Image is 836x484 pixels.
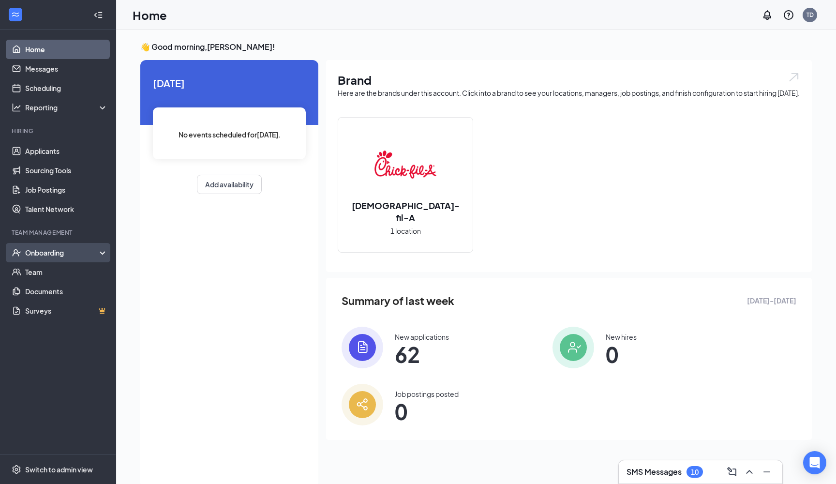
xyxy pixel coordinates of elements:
div: 10 [691,468,699,476]
svg: Analysis [12,103,21,112]
a: Documents [25,282,108,301]
img: icon [342,327,383,368]
svg: Minimize [761,466,773,478]
div: Open Intercom Messenger [803,451,826,474]
div: Reporting [25,103,108,112]
a: Applicants [25,141,108,161]
div: New hires [606,332,637,342]
a: Home [25,40,108,59]
button: ComposeMessage [724,464,740,480]
svg: Notifications [761,9,773,21]
span: 62 [395,346,449,363]
h1: Brand [338,72,800,88]
span: 0 [395,403,459,420]
h1: Home [133,7,167,23]
a: SurveysCrown [25,301,108,320]
div: New applications [395,332,449,342]
a: Scheduling [25,78,108,98]
button: Add availability [197,175,262,194]
a: Messages [25,59,108,78]
a: Talent Network [25,199,108,219]
h2: [DEMOGRAPHIC_DATA]-fil-A [338,199,473,224]
div: Here are the brands under this account. Click into a brand to see your locations, managers, job p... [338,88,800,98]
h3: SMS Messages [627,467,682,477]
span: 1 location [390,226,421,236]
a: Job Postings [25,180,108,199]
img: icon [342,384,383,425]
span: No events scheduled for [DATE] . [179,129,281,140]
img: icon [552,327,594,368]
button: ChevronUp [742,464,757,480]
a: Team [25,262,108,282]
div: TD [806,11,814,19]
div: Job postings posted [395,389,459,399]
div: Onboarding [25,248,100,257]
svg: ComposeMessage [726,466,738,478]
svg: WorkstreamLogo [11,10,20,19]
h3: 👋 Good morning, [PERSON_NAME] ! [140,42,812,52]
span: [DATE] [153,76,306,91]
svg: UserCheck [12,248,21,257]
a: Sourcing Tools [25,161,108,180]
div: Team Management [12,228,106,237]
span: Summary of last week [342,292,454,309]
div: Hiring [12,127,106,135]
button: Minimize [759,464,775,480]
span: 0 [606,346,637,363]
svg: Collapse [93,10,103,20]
svg: ChevronUp [744,466,755,478]
img: Chick-fil-A [374,134,436,196]
svg: QuestionInfo [783,9,794,21]
svg: Settings [12,465,21,474]
span: [DATE] - [DATE] [747,295,796,306]
img: open.6027fd2a22e1237b5b06.svg [788,72,800,83]
div: Switch to admin view [25,465,93,474]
